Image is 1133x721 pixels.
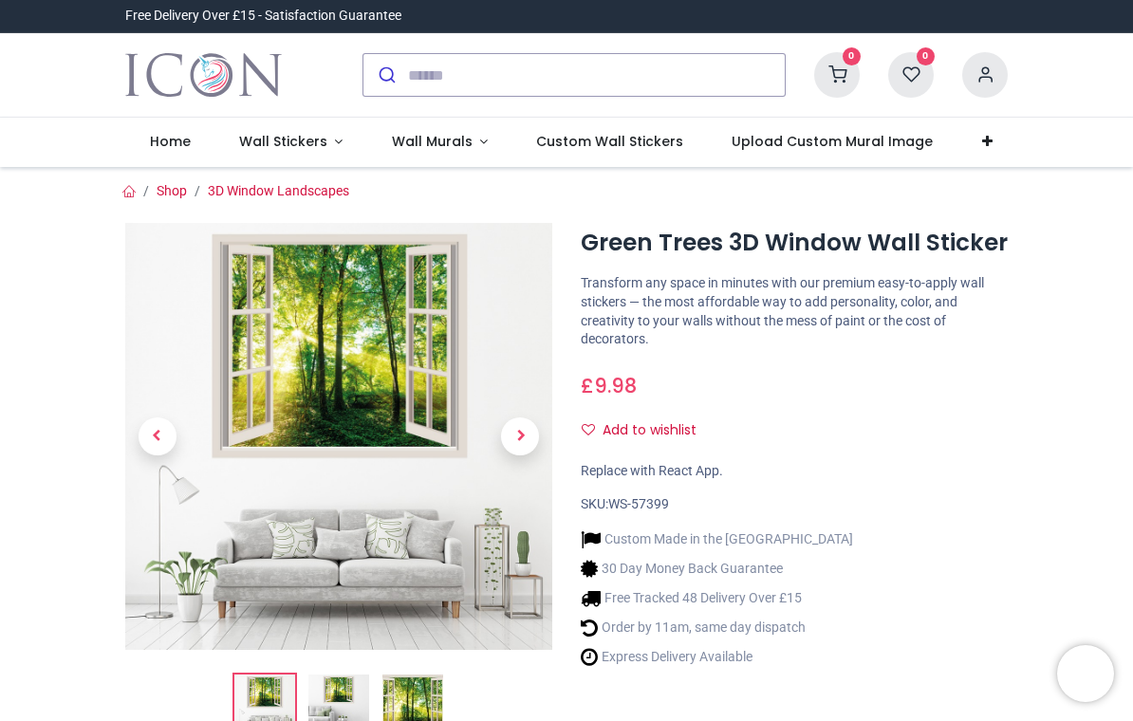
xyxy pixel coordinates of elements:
[392,132,473,151] span: Wall Murals
[594,372,637,399] span: 9.98
[581,462,1008,481] div: Replace with React App.
[582,423,595,436] i: Add to wishlist
[208,183,349,198] a: 3D Window Landscapes
[239,132,327,151] span: Wall Stickers
[917,47,935,65] sup: 0
[581,372,637,399] span: £
[157,183,187,198] a: Shop
[489,287,553,586] a: Next
[581,415,713,447] button: Add to wishlistAdd to wishlist
[843,47,861,65] sup: 0
[581,529,853,549] li: Custom Made in the [GEOGRAPHIC_DATA]
[501,417,539,455] span: Next
[139,417,176,455] span: Previous
[732,132,933,151] span: Upload Custom Mural Image
[581,495,1008,514] div: SKU:
[581,588,853,608] li: Free Tracked 48 Delivery Over £15
[581,647,853,667] li: Express Delivery Available
[609,7,1008,26] iframe: Customer reviews powered by Trustpilot
[125,7,401,26] div: Free Delivery Over £15 - Satisfaction Guarantee
[1057,645,1114,702] iframe: Brevo live chat
[125,223,552,650] img: Green Trees 3D Window Wall Sticker
[125,48,282,102] a: Logo of Icon Wall Stickers
[125,287,190,586] a: Previous
[367,118,512,167] a: Wall Murals
[214,118,367,167] a: Wall Stickers
[581,618,853,638] li: Order by 11am, same day dispatch
[608,496,669,511] span: WS-57399
[888,66,934,82] a: 0
[581,559,853,579] li: 30 Day Money Back Guarantee
[125,48,282,102] img: Icon Wall Stickers
[536,132,683,151] span: Custom Wall Stickers
[814,66,860,82] a: 0
[581,274,1008,348] p: Transform any space in minutes with our premium easy-to-apply wall stickers — the most affordable...
[581,227,1008,259] h1: Green Trees 3D Window Wall Sticker
[150,132,191,151] span: Home
[363,54,408,96] button: Submit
